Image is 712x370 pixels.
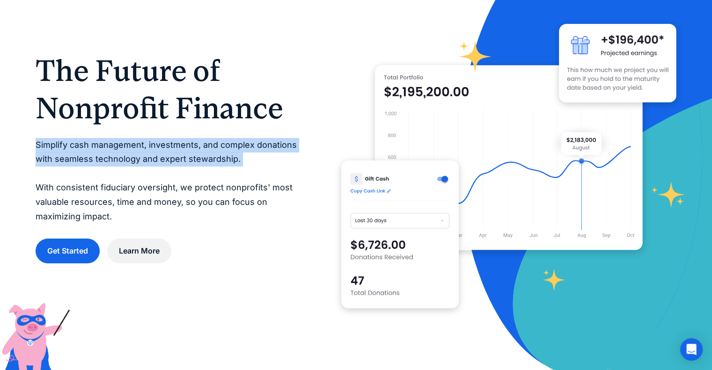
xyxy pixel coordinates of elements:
[36,52,304,127] h1: The Future of Nonprofit Finance
[375,65,643,250] img: nonprofit donation platform
[680,338,703,361] div: Open Intercom Messenger
[651,181,685,208] img: fundraising star
[341,160,459,308] img: donation software for nonprofits
[36,138,304,224] p: Simplify cash management, investments, and complex donations with seamless technology and expert ...
[107,239,171,263] a: Learn More
[36,239,100,263] a: Get Started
